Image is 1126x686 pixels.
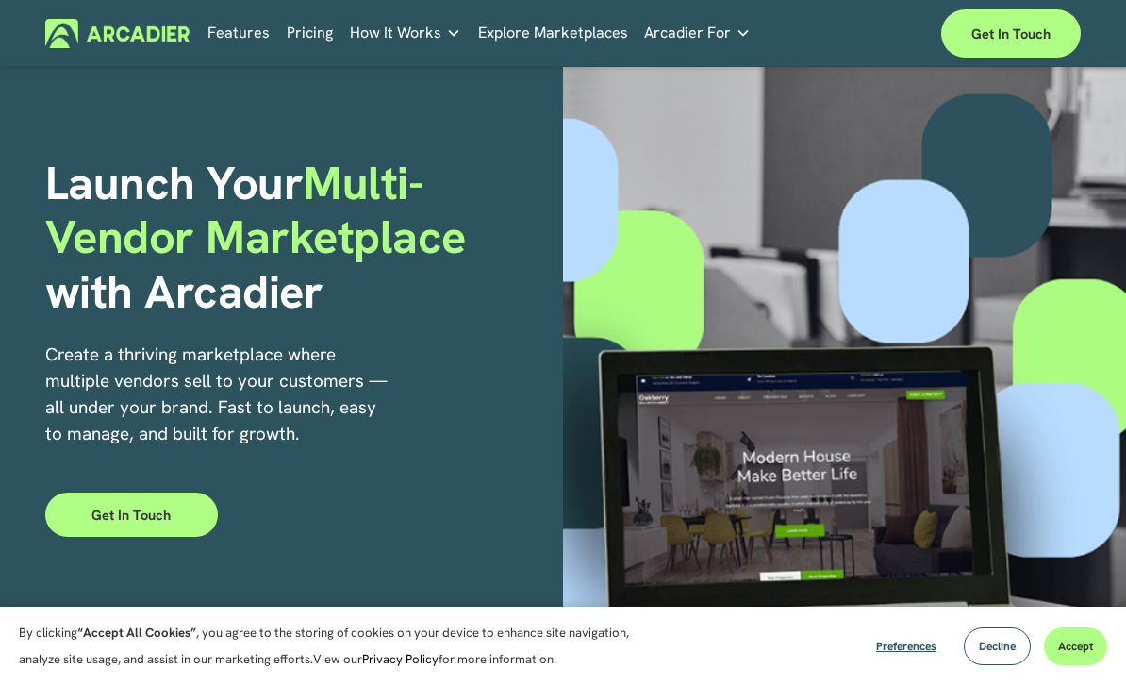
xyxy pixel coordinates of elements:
span: Preferences [876,639,936,654]
img: Arcadier [45,19,190,48]
a: Pricing [287,18,333,47]
p: By clicking , you agree to the storing of cookies on your device to enhance site navigation, anal... [19,620,632,673]
span: How It Works [350,20,441,46]
h1: Launch Your with Arcadier [45,157,563,320]
button: Preferences [862,627,951,665]
a: Explore Marketplaces [478,18,628,47]
p: Create a thriving marketplace where multiple vendors sell to your customers — all under your bran... [45,342,390,447]
a: Get in touch [45,493,218,537]
a: folder dropdown [350,18,461,47]
a: Features [207,18,270,47]
button: Accept [1044,627,1107,665]
a: Get in touch [941,9,1081,58]
span: Decline [979,639,1016,654]
button: Decline [964,627,1031,665]
span: Accept [1058,639,1093,654]
span: Multi- Vendor Marketplace [45,153,466,268]
a: Privacy Policy [362,651,439,667]
span: Arcadier For [644,20,731,46]
a: folder dropdown [644,18,751,47]
strong: “Accept All Cookies” [77,625,196,641]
